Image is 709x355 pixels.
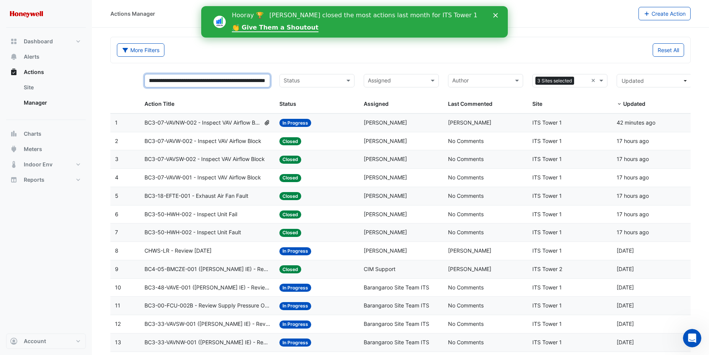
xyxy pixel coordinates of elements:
[6,334,86,349] button: Account
[110,10,155,18] div: Actions Manager
[364,192,407,199] span: [PERSON_NAME]
[532,174,562,181] span: ITS Tower 1
[279,174,301,182] span: Closed
[591,76,597,85] span: Clear
[24,176,44,184] span: Reports
[10,53,18,61] app-icon: Alerts
[6,141,86,157] button: Meters
[617,192,649,199] span: 2025-08-19T17:22:17.519
[364,100,389,107] span: Assigned
[115,320,121,327] span: 12
[144,118,261,127] span: BC3-07-VAVNW-002 - Inspect VAV Airflow Block
[364,339,429,345] span: Barangaroo Site Team ITS
[10,130,18,138] app-icon: Charts
[532,339,562,345] span: ITS Tower 1
[364,320,429,327] span: Barangaroo Site Team ITS
[617,339,634,345] span: 2025-07-28T10:03:05.647
[364,247,407,254] span: [PERSON_NAME]
[279,210,301,219] span: Closed
[279,137,301,145] span: Closed
[448,138,484,144] span: No Comments
[448,284,484,291] span: No Comments
[638,7,691,20] button: Create Action
[279,265,301,273] span: Closed
[532,100,542,107] span: Site
[115,229,118,235] span: 7
[10,145,18,153] app-icon: Meters
[115,174,118,181] span: 4
[279,229,301,237] span: Closed
[617,138,649,144] span: 2025-08-19T17:24:11.541
[364,229,407,235] span: [PERSON_NAME]
[279,320,311,329] span: In Progress
[683,329,701,347] iframe: Intercom live chat
[364,119,407,126] span: [PERSON_NAME]
[532,119,562,126] span: ITS Tower 1
[448,302,484,309] span: No Comments
[448,174,484,181] span: No Comments
[535,77,574,85] span: 3 Sites selected
[448,320,484,327] span: No Comments
[617,302,634,309] span: 2025-07-28T10:03:33.134
[292,7,300,12] div: Close
[279,339,311,347] span: In Progress
[10,176,18,184] app-icon: Reports
[532,138,562,144] span: ITS Tower 1
[617,174,649,181] span: 2025-08-19T17:23:58.936
[532,247,562,254] span: ITS Tower 1
[364,138,407,144] span: [PERSON_NAME]
[448,192,484,199] span: No Comments
[617,266,634,272] span: 2025-07-29T09:23:54.364
[617,211,649,217] span: 2025-08-19T17:21:55.641
[617,247,634,254] span: 2025-08-12T11:57:46.562
[144,301,270,310] span: BC3-00-FCU-002B - Review Supply Pressure Oversupply (Energy Waste)
[617,119,655,126] span: 2025-08-20T09:16:21.236
[364,284,429,291] span: Barangaroo Site Team ITS
[117,43,164,57] button: More Filters
[617,229,649,235] span: 2025-08-19T17:21:45.076
[6,126,86,141] button: Charts
[448,266,491,272] span: [PERSON_NAME]
[532,156,562,162] span: ITS Tower 1
[279,100,296,107] span: Status
[448,119,491,126] span: [PERSON_NAME]
[653,43,684,57] button: Reset All
[201,6,508,38] iframe: Intercom live chat banner
[532,211,562,217] span: ITS Tower 1
[24,38,53,45] span: Dashboard
[279,192,301,200] span: Closed
[448,247,491,254] span: [PERSON_NAME]
[532,192,562,199] span: ITS Tower 1
[115,211,118,217] span: 6
[144,155,265,164] span: BC3-07-VAVSW-002 - Inspect VAV Airflow Block
[24,68,44,76] span: Actions
[448,211,484,217] span: No Comments
[115,192,118,199] span: 5
[24,161,53,168] span: Indoor Env
[24,145,42,153] span: Meters
[10,38,18,45] app-icon: Dashboard
[6,172,86,187] button: Reports
[115,119,118,126] span: 1
[364,266,396,272] span: CIM Support
[617,320,634,327] span: 2025-07-28T10:03:18.283
[24,130,41,138] span: Charts
[144,137,261,146] span: BC3-07-VAVW-002 - Inspect VAV Airflow Block
[115,302,120,309] span: 11
[617,156,649,162] span: 2025-08-19T17:24:02.893
[6,80,86,113] div: Actions
[6,49,86,64] button: Alerts
[144,320,270,329] span: BC3-33-VAVSW-001 ([PERSON_NAME] IE) - Review Critical Sensor Outside Range
[144,338,270,347] span: BC3-33-VAVNW-001 ([PERSON_NAME] IE) - Review Critical Sensor Outside Range
[18,95,86,110] a: Manager
[115,339,121,345] span: 13
[364,156,407,162] span: [PERSON_NAME]
[144,173,261,182] span: BC3-07-VAVW-001 - Inspect VAV Airflow Block
[115,284,121,291] span: 10
[279,284,311,292] span: In Progress
[115,247,118,254] span: 8
[279,119,311,127] span: In Progress
[115,156,118,162] span: 3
